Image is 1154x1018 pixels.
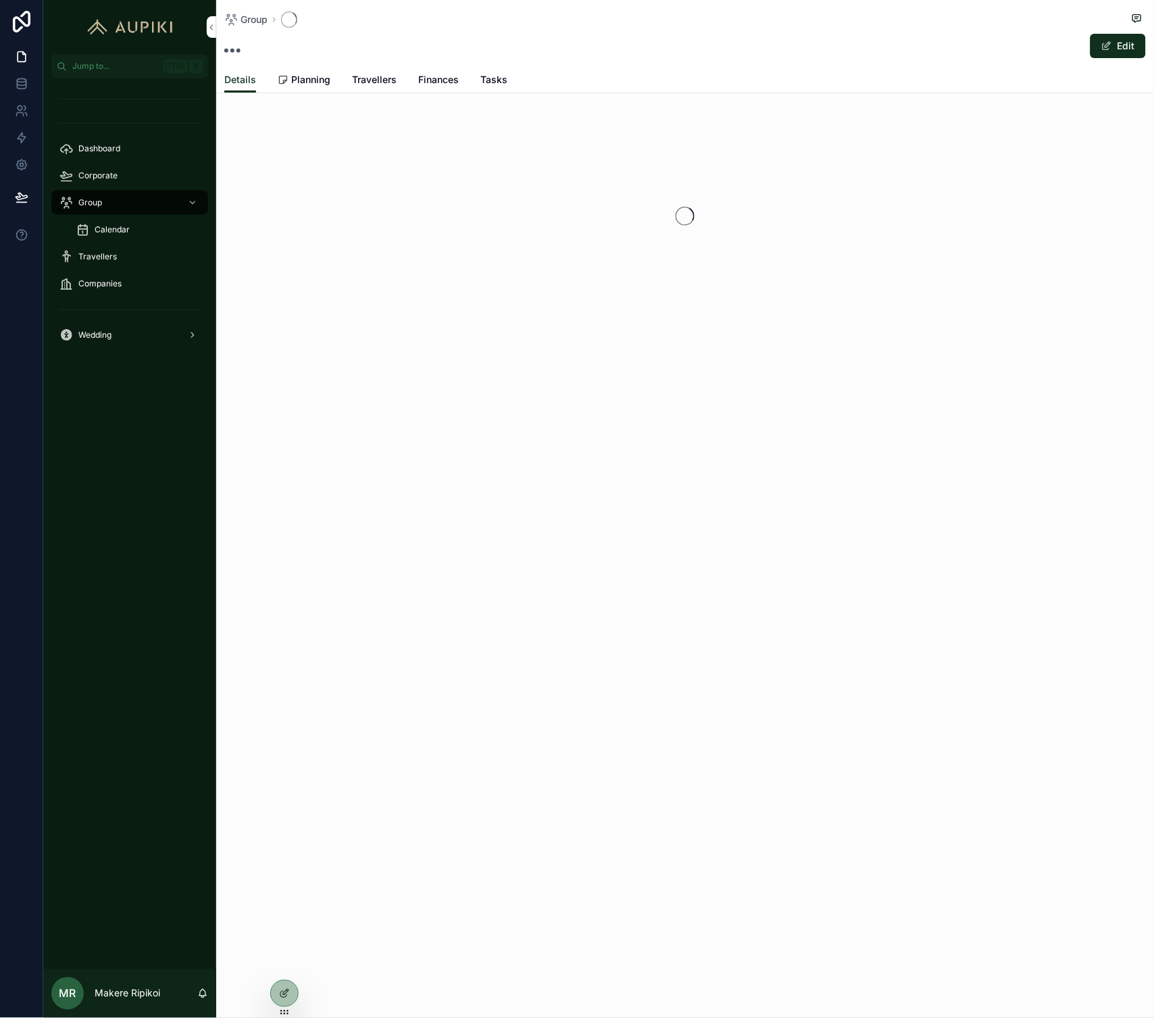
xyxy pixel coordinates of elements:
[78,143,120,154] span: Dashboard
[78,278,122,289] span: Companies
[95,224,130,235] span: Calendar
[51,136,208,161] a: Dashboard
[78,330,111,340] span: Wedding
[418,68,459,95] a: Finances
[81,16,179,38] img: App logo
[224,13,268,26] a: Group
[68,218,208,242] a: Calendar
[51,163,208,188] a: Corporate
[352,73,397,86] span: Travellers
[291,73,330,86] span: Planning
[418,73,459,86] span: Finances
[51,272,208,296] a: Companies
[78,170,118,181] span: Corporate
[95,987,160,1000] p: Makere Ripikoi
[224,68,256,93] a: Details
[241,13,268,26] span: Group
[164,59,188,73] span: Ctrl
[224,73,256,86] span: Details
[51,190,208,215] a: Group
[1090,34,1146,58] button: Edit
[51,245,208,269] a: Travellers
[72,61,158,72] span: Jump to...
[352,68,397,95] a: Travellers
[278,68,330,95] a: Planning
[78,197,102,208] span: Group
[191,61,201,72] span: K
[43,78,216,365] div: scrollable content
[78,251,117,262] span: Travellers
[51,323,208,347] a: Wedding
[51,54,208,78] button: Jump to...CtrlK
[59,986,76,1002] span: MR
[480,68,507,95] a: Tasks
[480,73,507,86] span: Tasks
